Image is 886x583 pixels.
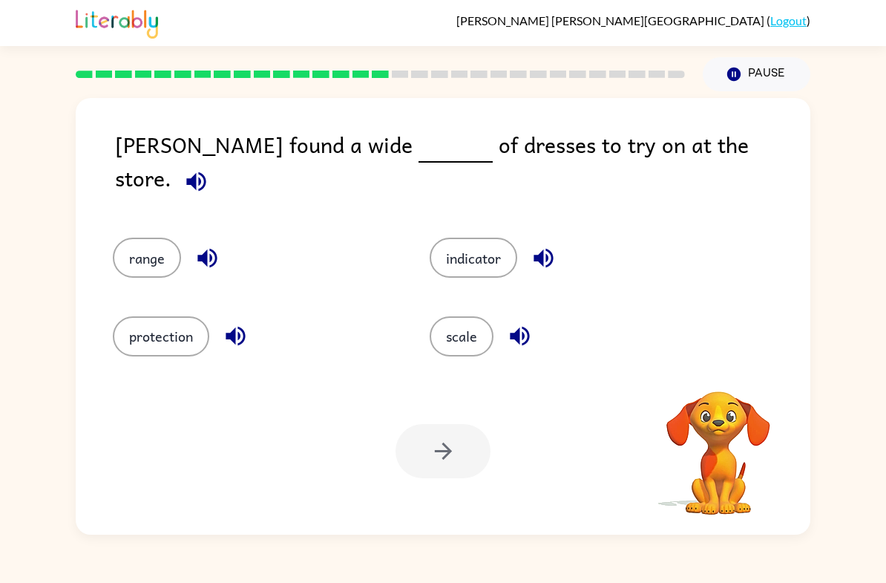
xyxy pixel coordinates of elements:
[770,13,807,27] a: Logout
[430,316,493,356] button: scale
[76,6,158,39] img: Literably
[703,57,810,91] button: Pause
[456,13,810,27] div: ( )
[456,13,767,27] span: [PERSON_NAME] [PERSON_NAME][GEOGRAPHIC_DATA]
[430,238,517,278] button: indicator
[115,128,810,208] div: [PERSON_NAME] found a wide of dresses to try on at the store.
[113,316,209,356] button: protection
[113,238,181,278] button: range
[644,368,793,517] video: Your browser must support playing .mp4 files to use Literably. Please try using another browser.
